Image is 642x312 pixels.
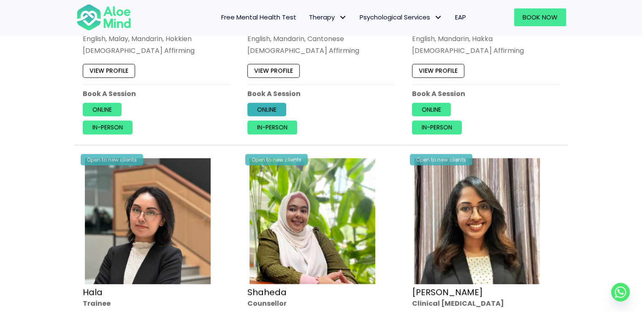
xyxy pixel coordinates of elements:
img: Hala [85,158,211,284]
a: Book Now [514,8,566,26]
a: [PERSON_NAME] [412,286,483,298]
a: Whatsapp [611,283,630,301]
a: In-person [412,120,462,134]
p: English, Mandarin, Cantonese [247,34,395,44]
a: View profile [412,64,464,77]
a: Psychological ServicesPsychological Services: submenu [353,8,449,26]
img: Aloe mind Logo [76,3,131,31]
img: croped-Anita_Profile-photo-300×300 [414,158,540,284]
p: Book A Session [83,89,230,99]
div: [DEMOGRAPHIC_DATA] Affirming [83,46,230,55]
p: English, Malay, Mandarin, Hokkien [83,34,230,44]
span: Therapy [309,13,347,22]
a: Hala [83,286,103,298]
a: View profile [83,64,135,77]
a: Online [83,103,122,116]
p: Book A Session [247,89,395,99]
span: Psychological Services [360,13,442,22]
span: Psychological Services: submenu [432,11,444,24]
a: EAP [449,8,472,26]
p: English, Mandarin, Hakka [412,34,560,44]
span: Therapy: submenu [337,11,349,24]
div: Clinical [MEDICAL_DATA] [412,298,560,308]
div: Trainee [83,298,230,308]
a: TherapyTherapy: submenu [303,8,353,26]
div: [DEMOGRAPHIC_DATA] Affirming [412,46,560,55]
div: [DEMOGRAPHIC_DATA] Affirming [247,46,395,55]
span: Free Mental Health Test [221,13,296,22]
div: Open to new clients [410,154,472,165]
a: View profile [247,64,300,77]
nav: Menu [142,8,472,26]
div: Open to new clients [81,154,143,165]
p: Book A Session [412,89,560,99]
a: Free Mental Health Test [215,8,303,26]
a: Shaheda [247,286,287,298]
div: Open to new clients [245,154,308,165]
span: EAP [455,13,466,22]
span: Book Now [523,13,558,22]
a: Online [247,103,286,116]
a: In-person [247,120,297,134]
a: Online [412,103,451,116]
a: In-person [83,120,133,134]
div: Counsellor [247,298,395,308]
img: Shaheda Counsellor [249,158,375,284]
